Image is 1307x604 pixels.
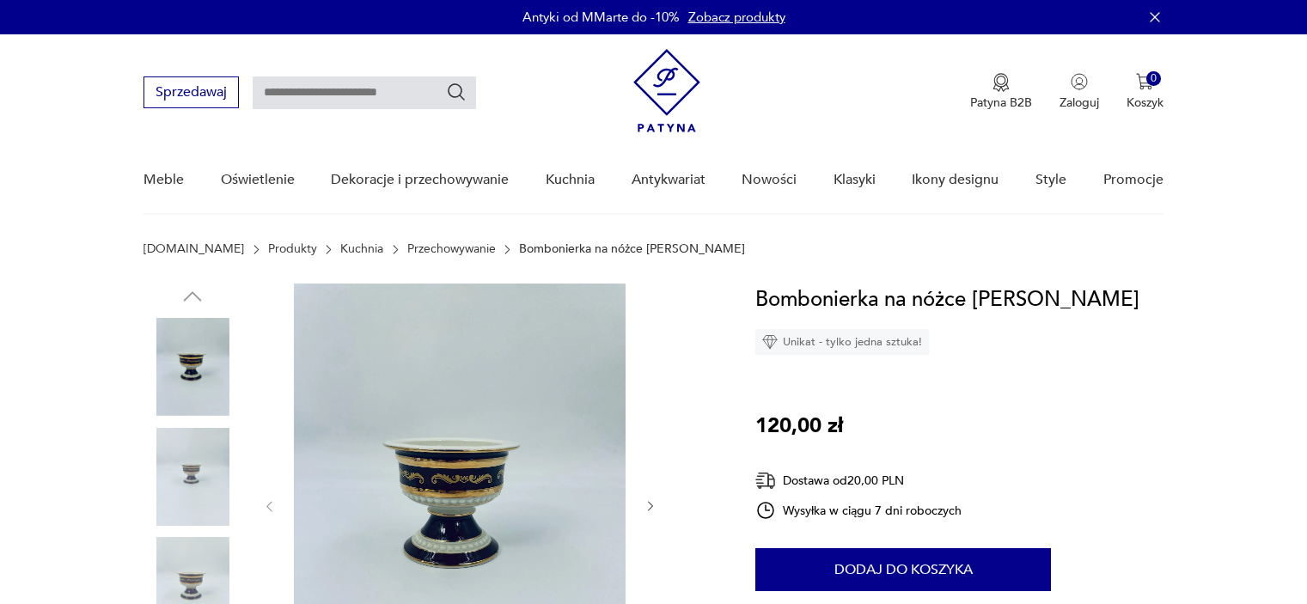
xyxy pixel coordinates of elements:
a: Promocje [1103,147,1163,213]
img: Ikona medalu [992,73,1010,92]
p: Antyki od MMarte do -10% [522,9,680,26]
img: Ikona dostawy [755,470,776,491]
a: Antykwariat [632,147,705,213]
p: 120,00 zł [755,410,843,442]
button: 0Koszyk [1127,73,1163,111]
button: Szukaj [446,82,467,102]
a: Przechowywanie [407,242,496,256]
a: Kuchnia [546,147,595,213]
a: Oświetlenie [221,147,295,213]
div: Unikat - tylko jedna sztuka! [755,329,929,355]
img: Zdjęcie produktu Bombonierka na nóżce Klaus Cutik Kups [144,428,241,526]
img: Ikona diamentu [762,334,778,350]
div: Wysyłka w ciągu 7 dni roboczych [755,500,962,521]
div: Dostawa od 20,00 PLN [755,470,962,491]
a: Sprzedawaj [144,88,239,100]
a: Zobacz produkty [688,9,785,26]
a: Kuchnia [340,242,383,256]
a: Klasyki [834,147,876,213]
a: Ikona medaluPatyna B2B [970,73,1032,111]
img: Patyna - sklep z meblami i dekoracjami vintage [633,49,700,132]
h1: Bombonierka na nóżce [PERSON_NAME] [755,284,1139,316]
img: Ikona koszyka [1136,73,1153,90]
button: Patyna B2B [970,73,1032,111]
a: Meble [144,147,184,213]
p: Bombonierka na nóżce [PERSON_NAME] [519,242,745,256]
button: Dodaj do koszyka [755,548,1051,591]
a: Dekoracje i przechowywanie [331,147,509,213]
p: Zaloguj [1060,95,1099,111]
p: Patyna B2B [970,95,1032,111]
a: Ikony designu [912,147,999,213]
img: Zdjęcie produktu Bombonierka na nóżce Klaus Cutik Kups [144,318,241,416]
img: Ikonka użytkownika [1071,73,1088,90]
p: Koszyk [1127,95,1163,111]
button: Zaloguj [1060,73,1099,111]
button: Sprzedawaj [144,76,239,108]
a: Style [1035,147,1066,213]
a: Nowości [742,147,797,213]
a: [DOMAIN_NAME] [144,242,244,256]
a: Produkty [268,242,317,256]
div: 0 [1146,71,1161,86]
